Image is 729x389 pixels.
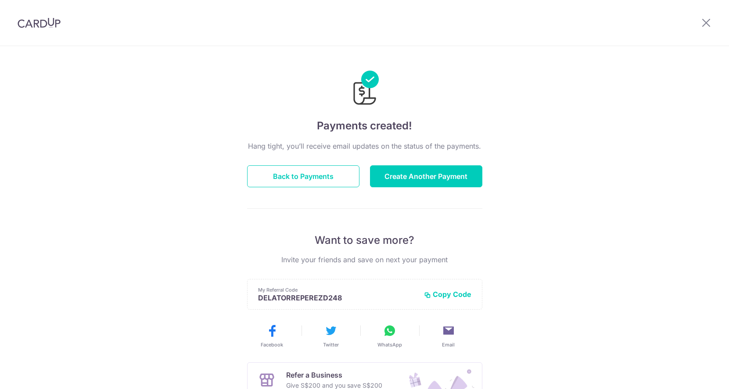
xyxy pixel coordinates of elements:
[377,341,402,348] span: WhatsApp
[672,363,720,385] iframe: Opens a widget where you can find more information
[247,165,359,187] button: Back to Payments
[261,341,283,348] span: Facebook
[18,18,61,28] img: CardUp
[247,254,482,265] p: Invite your friends and save on next your payment
[370,165,482,187] button: Create Another Payment
[351,71,379,107] img: Payments
[424,290,471,299] button: Copy Code
[364,324,416,348] button: WhatsApp
[247,118,482,134] h4: Payments created!
[442,341,455,348] span: Email
[423,324,474,348] button: Email
[286,370,382,380] p: Refer a Business
[247,233,482,247] p: Want to save more?
[258,286,417,293] p: My Referral Code
[246,324,298,348] button: Facebook
[305,324,357,348] button: Twitter
[258,293,417,302] p: DELATORREPEREZD248
[247,141,482,151] p: Hang tight, you’ll receive email updates on the status of the payments.
[323,341,339,348] span: Twitter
